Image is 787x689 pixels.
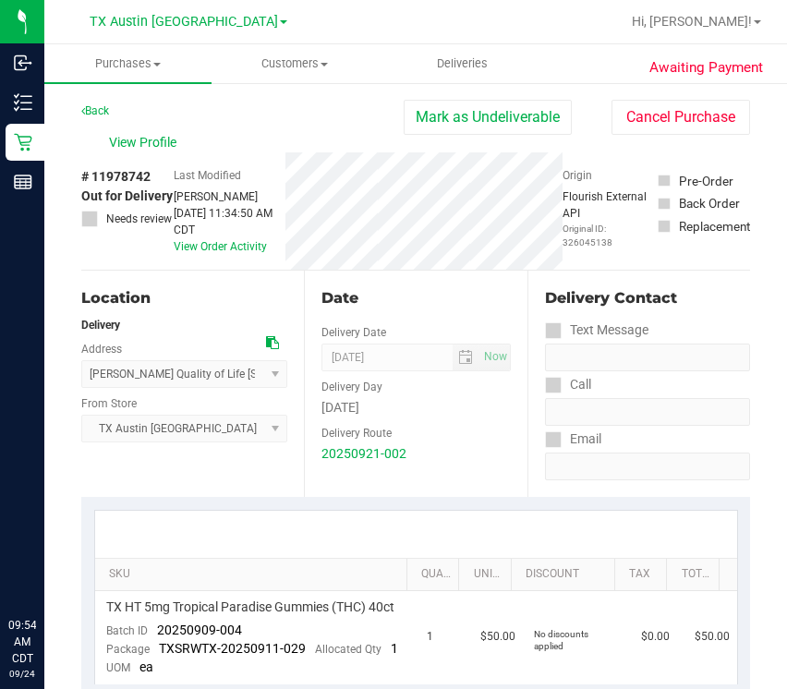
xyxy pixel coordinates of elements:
[81,187,173,206] span: Out for Delivery
[679,217,750,236] div: Replacement
[266,333,279,353] div: Copy address to clipboard
[695,628,730,646] span: $50.00
[81,287,287,309] div: Location
[109,567,400,582] a: SKU
[81,167,151,187] span: # 11978742
[474,567,504,582] a: Unit Price
[8,667,36,681] p: 09/24
[44,55,212,72] span: Purchases
[629,567,660,582] a: Tax
[563,188,658,249] div: Flourish External API
[18,541,74,597] iframe: Resource center
[545,287,750,309] div: Delivery Contact
[212,55,378,72] span: Customers
[545,317,648,344] label: Text Message
[14,54,32,72] inline-svg: Inbound
[412,55,513,72] span: Deliveries
[545,371,591,398] label: Call
[81,104,109,117] a: Back
[421,567,452,582] a: Quantity
[682,567,712,582] a: Total
[106,211,172,227] span: Needs review
[563,222,658,249] p: Original ID: 326045138
[174,188,285,205] div: [PERSON_NAME]
[321,425,392,441] label: Delivery Route
[106,598,394,616] span: TX HT 5mg Tropical Paradise Gummies (THC) 40ct
[391,641,398,656] span: 1
[44,44,212,83] a: Purchases
[545,398,750,426] input: Format: (999) 999-9999
[109,133,183,152] span: View Profile
[563,167,592,184] label: Origin
[679,172,733,190] div: Pre-Order
[174,240,267,253] a: View Order Activity
[321,287,510,309] div: Date
[641,628,670,646] span: $0.00
[321,379,382,395] label: Delivery Day
[480,628,515,646] span: $50.00
[632,14,752,29] span: Hi, [PERSON_NAME]!
[159,641,306,656] span: TXSRWTX-20250911-029
[545,344,750,371] input: Format: (999) 999-9999
[427,628,433,646] span: 1
[315,643,381,656] span: Allocated Qty
[321,446,406,461] a: 20250921-002
[321,324,386,341] label: Delivery Date
[14,93,32,112] inline-svg: Inventory
[81,395,137,412] label: From Store
[14,173,32,191] inline-svg: Reports
[404,100,572,135] button: Mark as Undeliverable
[139,659,153,674] span: ea
[106,661,130,674] span: UOM
[157,623,242,637] span: 20250909-004
[8,617,36,667] p: 09:54 AM CDT
[174,167,241,184] label: Last Modified
[611,100,750,135] button: Cancel Purchase
[81,319,120,332] strong: Delivery
[379,44,546,83] a: Deliveries
[14,133,32,151] inline-svg: Retail
[321,398,510,417] div: [DATE]
[545,426,601,453] label: Email
[526,567,608,582] a: Discount
[106,643,150,656] span: Package
[649,57,763,79] span: Awaiting Payment
[174,205,285,238] div: [DATE] 11:34:50 AM CDT
[212,44,379,83] a: Customers
[90,14,278,30] span: TX Austin [GEOGRAPHIC_DATA]
[81,341,122,357] label: Address
[679,194,740,212] div: Back Order
[106,624,148,637] span: Batch ID
[534,629,588,651] span: No discounts applied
